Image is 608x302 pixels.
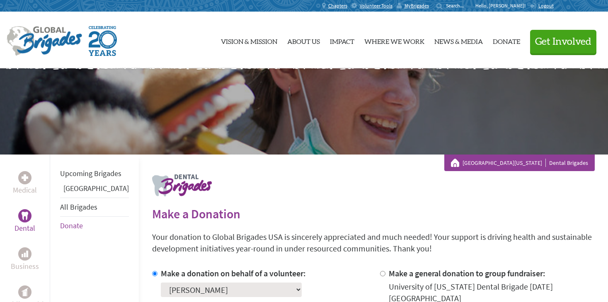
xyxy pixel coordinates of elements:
[535,37,591,47] span: Get Involved
[15,222,35,234] p: Dental
[22,288,28,296] img: Public Health
[11,261,39,272] p: Business
[538,2,554,9] span: Logout
[63,184,129,193] a: [GEOGRAPHIC_DATA]
[18,209,31,222] div: Dental
[463,159,546,167] a: [GEOGRAPHIC_DATA][US_STATE]
[13,171,37,196] a: MedicalMedical
[60,202,97,212] a: All Brigades
[451,159,588,167] div: Dental Brigades
[18,247,31,261] div: Business
[360,2,392,9] span: Volunteer Tools
[18,285,31,299] div: Public Health
[364,19,424,62] a: Where We Work
[15,209,35,234] a: DentalDental
[530,30,596,53] button: Get Involved
[330,19,354,62] a: Impact
[493,19,520,62] a: Donate
[152,174,212,196] img: logo-dental.png
[60,221,83,230] a: Donate
[22,212,28,220] img: Dental
[89,26,117,56] img: Global Brigades Celebrating 20 Years
[287,19,320,62] a: About Us
[60,169,121,178] a: Upcoming Brigades
[11,247,39,272] a: BusinessBusiness
[60,198,129,217] li: All Brigades
[161,268,306,278] label: Make a donation on behalf of a volunteer:
[22,174,28,181] img: Medical
[446,2,470,9] input: Search...
[60,164,129,183] li: Upcoming Brigades
[434,19,483,62] a: News & Media
[530,2,554,9] a: Logout
[389,268,545,278] label: Make a general donation to group fundraiser:
[60,217,129,235] li: Donate
[18,171,31,184] div: Medical
[152,231,595,254] p: Your donation to Global Brigades USA is sincerely appreciated and much needed! Your support is dr...
[22,251,28,257] img: Business
[7,26,82,56] img: Global Brigades Logo
[13,184,37,196] p: Medical
[328,2,347,9] span: Chapters
[475,2,530,9] p: Hello, [PERSON_NAME]!
[221,19,277,62] a: Vision & Mission
[152,206,595,221] h2: Make a Donation
[405,2,429,9] span: MyBrigades
[60,183,129,198] li: Guatemala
